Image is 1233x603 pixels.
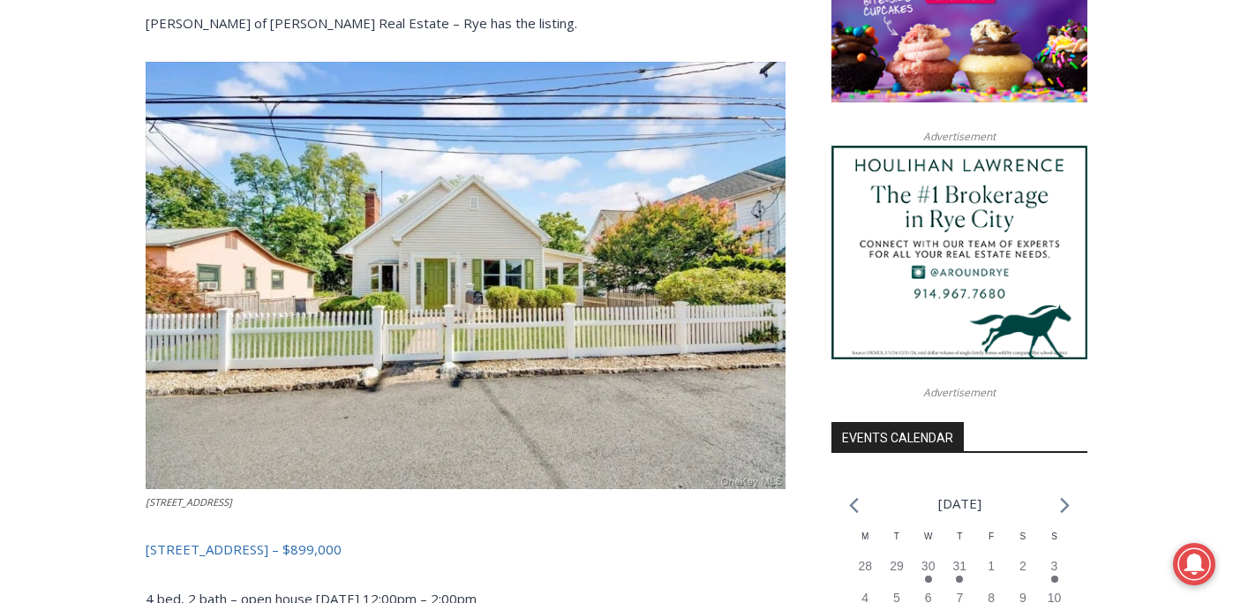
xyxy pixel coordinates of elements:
a: Book [PERSON_NAME]'s Good Humor for Your Event [524,5,637,80]
time: 29 [890,559,904,573]
span: M [861,531,868,541]
span: F [989,531,994,541]
div: "clearly one of the favorites in the [GEOGRAPHIC_DATA] neighborhood" [181,110,251,211]
div: Monday [849,530,881,557]
button: 28 [849,557,881,589]
span: Open Tues. - Sun. [PHONE_NUMBER] [5,182,173,249]
a: [STREET_ADDRESS] – $899,000 [146,540,342,558]
span: T [894,531,899,541]
figcaption: [STREET_ADDRESS] [146,494,786,510]
div: Tuesday [881,530,913,557]
div: Friday [975,530,1007,557]
span: [PERSON_NAME] of [PERSON_NAME] Real Estate – Rye has the listing. [146,14,577,32]
em: Has events [1051,576,1058,583]
time: 3 [1051,559,1058,573]
span: Advertisement [906,384,1013,401]
button: 3 Has events [1039,557,1071,589]
em: Has events [925,576,932,583]
div: Thursday [944,530,976,557]
span: T [957,531,962,541]
span: W [924,531,932,541]
span: Intern @ [DOMAIN_NAME] [462,176,818,215]
a: Next month [1060,497,1070,514]
div: Birthdays, Graduations, Any Private Event [116,32,436,49]
em: Has events [956,576,963,583]
button: 30 Has events [913,557,944,589]
time: 30 [921,559,936,573]
h2: Events Calendar [831,422,964,452]
a: Open Tues. - Sun. [PHONE_NUMBER] [1,177,177,220]
a: Intern @ [DOMAIN_NAME] [425,171,855,220]
div: Wednesday [913,530,944,557]
time: 31 [953,559,967,573]
li: [DATE] [938,492,981,516]
button: 29 [881,557,913,589]
div: Saturday [1007,530,1039,557]
button: 31 Has events [944,557,976,589]
time: 28 [858,559,872,573]
a: Previous month [849,497,859,514]
span: S [1051,531,1057,541]
button: 2 [1007,557,1039,589]
span: Advertisement [906,128,1013,145]
div: "The first chef I interviewed talked about coming to [GEOGRAPHIC_DATA] from [GEOGRAPHIC_DATA] in ... [446,1,834,171]
span: S [1019,531,1026,541]
button: 1 [975,557,1007,589]
time: 1 [988,559,995,573]
img: Houlihan Lawrence The #1 Brokerage in Rye City [831,146,1087,359]
time: 2 [1019,559,1026,573]
img: 32 Ridgeland Terrace, Rye [146,62,786,489]
h4: Book [PERSON_NAME]'s Good Humor for Your Event [538,19,614,68]
div: Sunday [1039,530,1071,557]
